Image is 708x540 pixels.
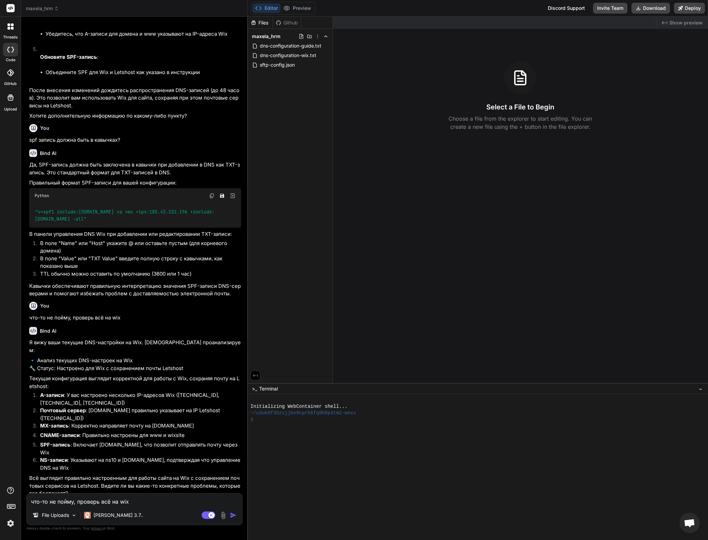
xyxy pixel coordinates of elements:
span: "v=spf1 include:[DOMAIN_NAME] +a +mx +ip4:185.43.232.196 +include:[DOMAIN_NAME] -all" [35,209,215,222]
p: Always double-check its answers. Your in Bind [27,525,242,532]
button: Save file [217,191,227,201]
h3: Select a File to Begin [486,102,554,112]
p: Я вижу ваши текущие DNS-настройки на Wix. [DEMOGRAPHIC_DATA] проанализируем: [29,339,241,354]
p: что-то не пойму, проверь всё на wix [29,314,241,322]
span: maxela_hrm [26,5,59,12]
p: spf запись должна быть в кавычках? [29,136,241,144]
li: Убедитесь, что A-записи для домена и www указывают на IP-адреса Wix [46,30,241,38]
li: В поле "Name" или "Host" укажите @ или оставьте пустым (для корневого домена) [35,240,241,255]
li: В поле "Value" или "TXT Value" введите полную строку с кавычками, как показано выше [35,255,241,270]
p: Хотите дополнительную информацию по какому-либо пункту? [29,112,241,120]
div: Github [273,19,301,26]
li: : [DOMAIN_NAME] правильно указывает на IP Letshost ([TECHNICAL_ID]) [35,407,241,422]
button: Preview [281,3,314,13]
span: Python [35,193,49,198]
span: Terminal [259,385,278,392]
img: Claude 3.7 Sonnet (Anthropic) [84,512,91,519]
li: : Указывают на ns10 и [DOMAIN_NAME], подтверждая что управление DNS на Wix [35,456,241,472]
label: GitHub [4,81,17,87]
span: Initializing WebContainer shell... [251,403,348,410]
span: dns-configuration-guide.txt [259,42,322,50]
span: ❯ [251,416,253,423]
strong: Почтовый сервер [40,407,86,414]
div: Files [248,19,273,26]
h6: Bind AI [40,150,56,157]
img: icon [230,512,237,519]
span: sftp-config.json [259,61,296,69]
li: TTL обычно можно оставить по умолчанию (3600 или 1 час) [35,270,241,280]
li: : Правильно настроены для www и wixsite [35,432,241,441]
strong: CNAME-записи [40,432,80,438]
h6: You [40,125,49,132]
span: − [699,385,703,392]
p: Да, SPF-запись должна быть заключена в кавычки при добавлении в DNS как TXT-запись. Это стандартн... [29,161,241,176]
li: : Корректно направляет почту на [DOMAIN_NAME] [35,422,241,432]
strong: Обновите SPF-запись [40,54,97,60]
img: settings [5,518,16,529]
p: 🔹 Анализ текущих DNS-настроек на Wix 🔧 Статус: Настроено для Wix с сохранением почты Letshost [29,357,241,372]
span: Show preview [669,19,703,26]
p: Правильный формат SPF-записи для вашей конфигурации: [29,179,241,187]
h6: You [40,302,49,309]
p: [PERSON_NAME] 3.7.. [94,512,143,519]
p: Текущая конфигурация выглядит корректной для работы с Wix, сохраняя почту на Letshost: [29,375,241,390]
span: ~/u3uk0f35zsjjbn9cprh6fq9h0p4tm2-wnxx [251,410,356,416]
div: Discord Support [544,3,589,14]
div: Open chat [679,513,700,533]
label: threads [3,34,18,40]
p: Кавычки обеспечивают правильную интерпретацию значения SPF-записи DNS-серверами и помогают избежа... [29,282,241,298]
img: Open in Browser [230,193,236,199]
button: Deploy [674,3,705,14]
button: − [697,383,704,394]
button: Download [631,3,670,14]
img: attachment [219,511,227,519]
span: >_ [252,385,257,392]
strong: A-записи [40,392,64,398]
li: Объедините SPF для Wix и Letshost как указано в инструкции [46,69,241,76]
strong: NS-записи [40,457,68,463]
span: maxela_hrm [252,33,281,40]
h6: Bind AI [40,328,56,334]
label: code [6,57,15,63]
strong: SPF-запись [40,441,70,448]
p: Всё выглядит правильно настроенным для работы сайта на Wix с сохранением почтовых сервисов на Let... [29,474,241,498]
img: copy [209,193,215,198]
strong: MX-запись [40,422,69,429]
span: privacy [91,526,103,530]
button: Invite Team [593,3,627,14]
label: Upload [4,106,17,112]
img: Pick Models [71,512,77,518]
li: : Включает [DOMAIN_NAME], что позволит отправлять почту через Wix [35,441,241,456]
p: В панели управления DNS Wix при добавлении или редактировании TXT-записи: [29,230,241,238]
span: dns-configuration-wix.txt [259,51,317,59]
button: Editor [252,3,281,13]
li: : У вас настроено несколько IP-адресов Wix ([TECHNICAL_ID], [TECHNICAL_ID], [TECHNICAL_ID]) [35,391,241,407]
p: Choose a file from the explorer to start editing. You can create a new file using the + button in... [444,115,596,131]
p: После внесения изменений дождитесь распространения DNS-записей (до 48 часов). Это позволит вам ис... [29,87,241,110]
p: : [40,53,241,61]
p: File Uploads [42,512,69,519]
